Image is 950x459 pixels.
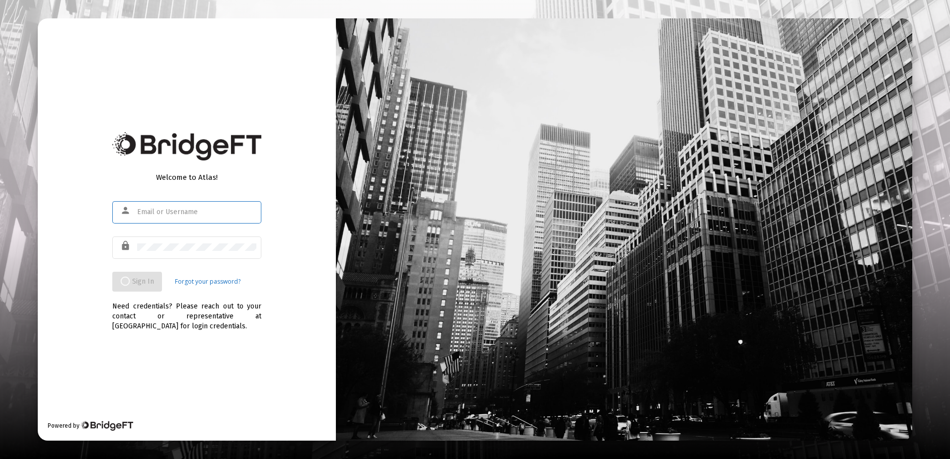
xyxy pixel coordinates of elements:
span: Sign In [120,277,154,286]
mat-icon: lock [120,240,132,252]
div: Need credentials? Please reach out to your contact or representative at [GEOGRAPHIC_DATA] for log... [112,292,261,331]
input: Email or Username [137,208,256,216]
div: Welcome to Atlas! [112,172,261,182]
a: Forgot your password? [175,277,240,287]
button: Sign In [112,272,162,292]
mat-icon: person [120,205,132,217]
img: Bridge Financial Technology Logo [80,421,133,431]
img: Bridge Financial Technology Logo [112,132,261,160]
div: Powered by [48,421,133,431]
